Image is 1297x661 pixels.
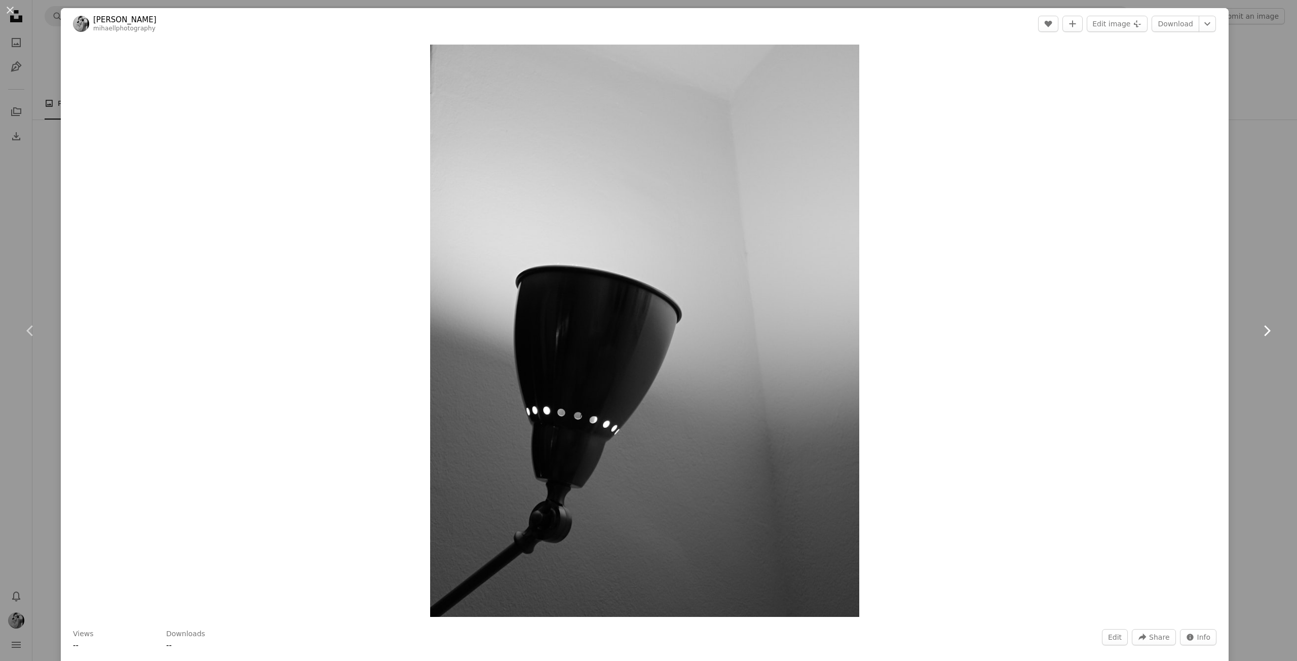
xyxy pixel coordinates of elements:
button: Edit image [1087,16,1148,32]
span: Share [1149,630,1169,645]
a: [PERSON_NAME] [93,15,157,25]
a: Next [1236,282,1297,379]
img: Go to Mihael Lazar's profile [73,16,89,32]
img: photo-1756333668964-a67c32ede08a [430,45,860,617]
button: -- [73,639,79,651]
a: Download [1152,16,1199,32]
h3: Downloads [166,629,205,639]
button: Stats about this image [1180,629,1217,645]
span: -- [166,641,172,650]
h3: Views [73,629,94,639]
button: Add to Collection [1062,16,1083,32]
button: -- [166,639,172,651]
button: Edit [1102,629,1128,645]
span: -- [73,641,79,650]
button: Share this image [1132,629,1175,645]
span: Info [1197,630,1211,645]
button: Zoom in on this image [430,45,860,617]
button: Choose download size [1199,16,1216,32]
a: mihaellphotography [93,25,156,32]
button: Like [1038,16,1058,32]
